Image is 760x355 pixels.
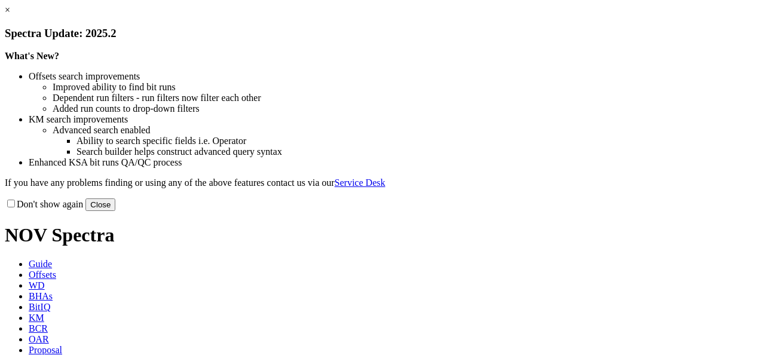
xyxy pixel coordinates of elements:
span: Offsets [29,270,56,280]
span: BHAs [29,291,53,301]
li: KM search improvements [29,114,755,125]
p: If you have any problems finding or using any of the above features contact us via our [5,177,755,188]
input: Don't show again [7,200,15,207]
li: Enhanced KSA bit runs QA/QC process [29,157,755,168]
span: WD [29,280,45,290]
a: × [5,5,10,15]
span: OAR [29,334,49,344]
span: Proposal [29,345,62,355]
li: Improved ability to find bit runs [53,82,755,93]
li: Added run counts to drop-down filters [53,103,755,114]
li: Offsets search improvements [29,71,755,82]
label: Don't show again [5,199,83,209]
li: Ability to search specific fields i.e. Operator [76,136,755,146]
span: KM [29,313,44,323]
h3: Spectra Update: 2025.2 [5,27,755,40]
h1: NOV Spectra [5,224,755,246]
li: Dependent run filters - run filters now filter each other [53,93,755,103]
li: Search builder helps construct advanced query syntax [76,146,755,157]
button: Close [85,198,115,211]
strong: What's New? [5,51,59,61]
span: BCR [29,323,48,333]
li: Advanced search enabled [53,125,755,136]
a: Service Desk [335,177,385,188]
span: BitIQ [29,302,50,312]
span: Guide [29,259,52,269]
